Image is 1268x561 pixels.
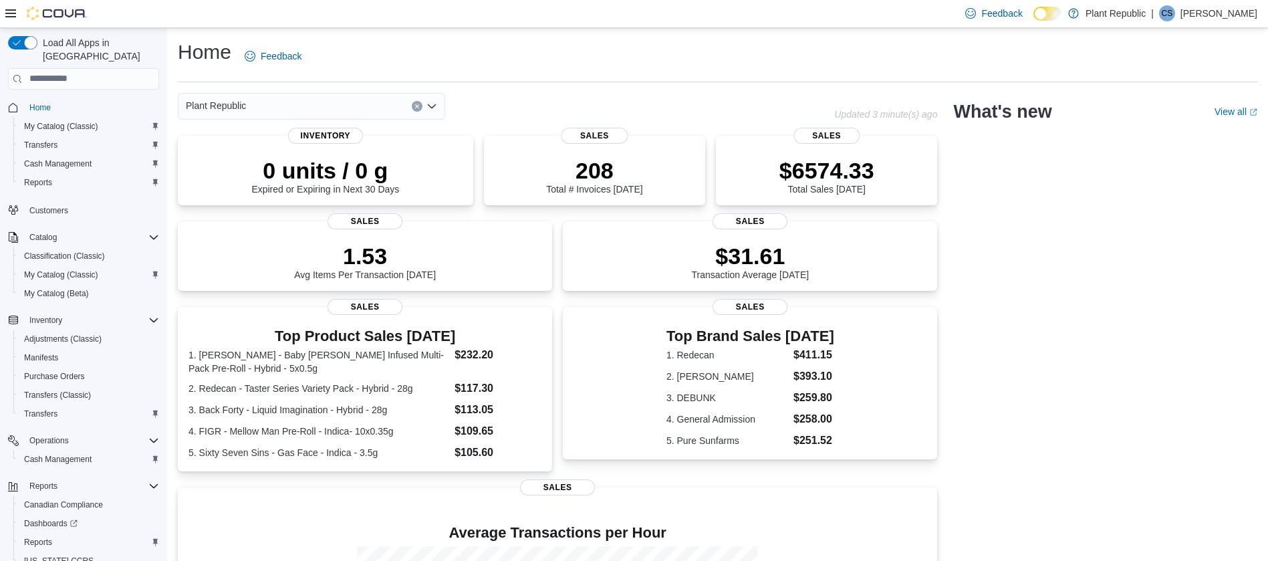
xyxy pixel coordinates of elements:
[294,243,436,280] div: Avg Items Per Transaction [DATE]
[793,390,834,406] dd: $259.80
[412,101,422,112] button: Clear input
[24,177,52,188] span: Reports
[24,121,98,132] span: My Catalog (Classic)
[24,312,68,328] button: Inventory
[29,232,57,243] span: Catalog
[24,334,102,344] span: Adjustments (Classic)
[239,43,307,70] a: Feedback
[24,371,85,382] span: Purchase Orders
[19,350,64,366] a: Manifests
[19,516,159,532] span: Dashboards
[24,100,56,116] a: Home
[1086,5,1146,21] p: Plant Republic
[520,479,595,495] span: Sales
[19,451,97,467] a: Cash Management
[1151,5,1154,21] p: |
[779,157,874,195] div: Total Sales [DATE]
[455,423,541,439] dd: $109.65
[1180,5,1257,21] p: [PERSON_NAME]
[37,36,159,63] span: Load All Apps in [GEOGRAPHIC_DATA]
[713,299,787,315] span: Sales
[793,368,834,384] dd: $393.10
[953,101,1051,122] h2: What's new
[328,299,402,315] span: Sales
[24,99,159,116] span: Home
[19,406,63,422] a: Transfers
[24,478,159,494] span: Reports
[3,477,164,495] button: Reports
[3,311,164,330] button: Inventory
[188,525,926,541] h4: Average Transactions per Hour
[29,315,62,326] span: Inventory
[19,368,90,384] a: Purchase Orders
[24,433,159,449] span: Operations
[3,98,164,117] button: Home
[24,352,58,363] span: Manifests
[455,402,541,418] dd: $113.05
[24,288,89,299] span: My Catalog (Beta)
[666,434,788,447] dt: 5. Pure Sunfarms
[666,413,788,426] dt: 4. General Admission
[24,203,74,219] a: Customers
[178,39,231,66] h1: Home
[13,284,164,303] button: My Catalog (Beta)
[19,497,108,513] a: Canadian Compliance
[19,387,159,403] span: Transfers (Classic)
[261,49,301,63] span: Feedback
[24,433,74,449] button: Operations
[1033,7,1061,21] input: Dark Mode
[1162,5,1173,21] span: CS
[19,451,159,467] span: Cash Management
[251,157,399,184] p: 0 units / 0 g
[29,102,51,113] span: Home
[1249,108,1257,116] svg: External link
[24,478,63,494] button: Reports
[19,137,159,153] span: Transfers
[666,348,788,362] dt: 1. Redecan
[13,533,164,552] button: Reports
[793,128,860,144] span: Sales
[19,534,57,550] a: Reports
[19,497,159,513] span: Canadian Compliance
[3,228,164,247] button: Catalog
[188,403,449,417] dt: 3. Back Forty - Liquid Imagination - Hybrid - 28g
[13,173,164,192] button: Reports
[19,156,97,172] a: Cash Management
[13,348,164,367] button: Manifests
[13,330,164,348] button: Adjustments (Classic)
[13,265,164,284] button: My Catalog (Classic)
[24,229,159,245] span: Catalog
[3,200,164,219] button: Customers
[188,446,449,459] dt: 5. Sixty Seven Sins - Gas Face - Indica - 3.5g
[793,411,834,427] dd: $258.00
[19,286,159,302] span: My Catalog (Beta)
[186,98,246,114] span: Plant Republic
[19,118,159,134] span: My Catalog (Classic)
[19,516,83,532] a: Dashboards
[793,433,834,449] dd: $251.52
[188,328,541,344] h3: Top Product Sales [DATE]
[19,118,104,134] a: My Catalog (Classic)
[1159,5,1175,21] div: Colin Smith
[13,514,164,533] a: Dashboards
[3,431,164,450] button: Operations
[666,370,788,383] dt: 2. [PERSON_NAME]
[24,251,105,261] span: Classification (Classic)
[13,367,164,386] button: Purchase Orders
[13,386,164,405] button: Transfers (Classic)
[834,109,937,120] p: Updated 3 minute(s) ago
[29,481,57,491] span: Reports
[24,390,91,401] span: Transfers (Classic)
[24,454,92,465] span: Cash Management
[188,425,449,438] dt: 4. FIGR - Mellow Man Pre-Roll - Indica- 10x0.35g
[19,156,159,172] span: Cash Management
[713,213,787,229] span: Sales
[19,286,94,302] a: My Catalog (Beta)
[779,157,874,184] p: $6574.33
[24,409,57,419] span: Transfers
[13,136,164,154] button: Transfers
[13,450,164,469] button: Cash Management
[24,312,159,328] span: Inventory
[24,201,159,218] span: Customers
[19,387,96,403] a: Transfers (Classic)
